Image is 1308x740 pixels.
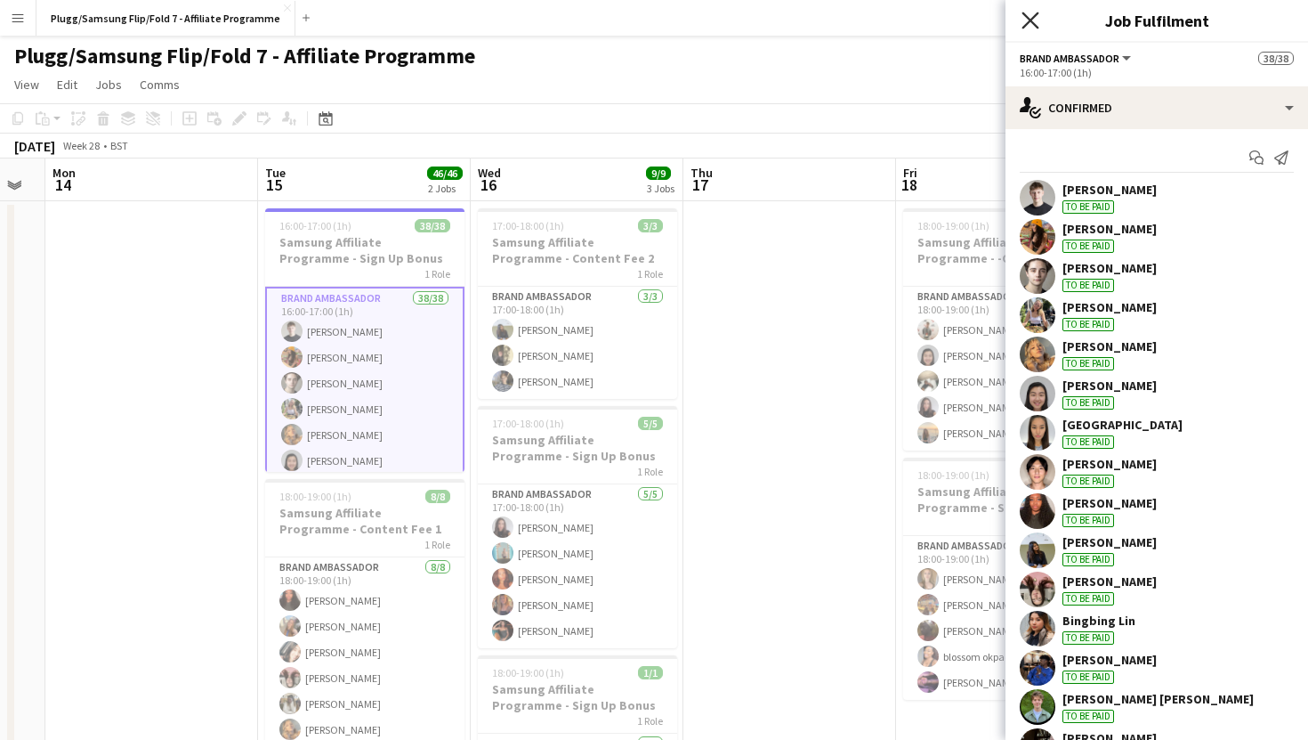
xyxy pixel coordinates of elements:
div: To be paid [1062,240,1114,253]
div: To be paid [1062,357,1114,370]
app-job-card: 17:00-18:00 (1h)3/3Samsung Affiliate Programme - Content Fee 21 RoleBrand Ambassador3/317:00-18:0... [478,208,677,399]
span: 5/5 [638,417,663,430]
div: [PERSON_NAME] [1062,260,1157,276]
h3: Samsung Affiliate Programme - -Content Fee 3 [903,234,1102,266]
span: 1 Role [637,714,663,728]
div: [PERSON_NAME] [1062,652,1157,668]
div: To be paid [1062,318,1114,331]
div: To be paid [1062,200,1114,214]
div: [PERSON_NAME] [1062,573,1157,590]
a: Comms [133,73,187,96]
div: [DATE] [14,137,55,155]
div: To be paid [1062,435,1114,449]
span: 1 Role [424,267,450,281]
span: Edit [57,77,77,93]
div: To be paid [1062,671,1114,684]
h3: Samsung Affiliate Programme - Sign Up Bonus [265,234,464,266]
button: Plugg/Samsung Flip/Fold 7 - Affiliate Programme [36,1,295,36]
h3: Samsung Affiliate Programme - Content Fee 1 [265,505,464,537]
app-card-role: Brand Ambassador5/518:00-19:00 (1h)[PERSON_NAME][PERSON_NAME][PERSON_NAME]blossom okpachui[PERSON... [903,536,1102,700]
span: 17 [688,175,713,195]
app-job-card: 16:00-17:00 (1h)38/38Samsung Affiliate Programme - Sign Up Bonus1 RoleBrand Ambassador38/3816:00-... [265,208,464,472]
span: Tue [265,165,286,181]
a: Jobs [88,73,129,96]
div: 16:00-17:00 (1h) [1020,66,1294,79]
div: To be paid [1062,710,1114,723]
app-job-card: 18:00-19:00 (1h)5/5Samsung Affiliate Programme - Sign Up Bonus1 RoleBrand Ambassador5/518:00-19:0... [903,458,1102,700]
div: 2 Jobs [428,182,462,195]
div: [PERSON_NAME] [1062,456,1157,472]
div: [PERSON_NAME] [1062,221,1157,237]
span: 15 [262,175,286,195]
span: 3/3 [638,219,663,232]
app-job-card: 18:00-19:00 (1h)5/5Samsung Affiliate Programme - -Content Fee 31 RoleBrand Ambassador5/518:00-19:... [903,208,1102,451]
h3: Samsung Affiliate Programme - Content Fee 2 [478,234,677,266]
span: 9/9 [646,167,671,180]
div: [PERSON_NAME] [1062,378,1157,394]
span: 14 [50,175,76,195]
app-job-card: 17:00-18:00 (1h)5/5Samsung Affiliate Programme - Sign Up Bonus1 RoleBrand Ambassador5/517:00-18:0... [478,406,677,648]
span: 1 Role [424,538,450,551]
div: To be paid [1062,475,1114,488]
span: Fri [903,165,917,181]
div: To be paid [1062,514,1114,527]
span: 18 [900,175,917,195]
h3: Job Fulfilment [1005,9,1308,32]
span: Mon [52,165,76,181]
span: Thu [690,165,713,181]
div: 3 Jobs [647,182,674,195]
span: 18:00-19:00 (1h) [492,666,564,679]
app-card-role: Brand Ambassador5/517:00-18:00 (1h)[PERSON_NAME][PERSON_NAME][PERSON_NAME][PERSON_NAME][PERSON_NAME] [478,484,677,648]
span: 8/8 [425,490,450,503]
div: [PERSON_NAME] [1062,299,1157,315]
a: Edit [50,73,85,96]
a: View [7,73,46,96]
div: [GEOGRAPHIC_DATA] [1062,417,1183,433]
span: Comms [140,77,180,93]
button: Brand Ambassador [1020,52,1134,65]
span: 1 Role [637,267,663,281]
span: 16 [475,175,501,195]
div: [PERSON_NAME] [PERSON_NAME] [1062,691,1254,707]
span: 17:00-18:00 (1h) [492,219,564,232]
span: 46/46 [427,167,463,180]
span: 18:00-19:00 (1h) [917,219,989,232]
span: 1/1 [638,666,663,679]
span: 18:00-19:00 (1h) [917,468,989,482]
div: To be paid [1062,553,1114,566]
h3: Samsung Affiliate Programme - Sign Up Bonus [903,484,1102,516]
span: Week 28 [59,139,103,152]
span: View [14,77,39,93]
div: To be paid [1062,396,1114,410]
span: Jobs [95,77,122,93]
div: [PERSON_NAME] [1062,338,1157,354]
h3: Samsung Affiliate Programme - Sign Up Bonus [478,432,677,464]
div: BST [110,139,128,152]
span: 38/38 [1258,52,1294,65]
span: 38/38 [415,219,450,232]
div: To be paid [1062,279,1114,292]
app-card-role: Brand Ambassador5/518:00-19:00 (1h)[PERSON_NAME][PERSON_NAME][PERSON_NAME][PERSON_NAME][PERSON_NAME] [903,287,1102,451]
div: To be paid [1062,592,1114,606]
h3: Samsung Affiliate Programme - Sign Up Bonus [478,681,677,713]
div: Confirmed [1005,86,1308,129]
div: [PERSON_NAME] [1062,495,1157,511]
div: [PERSON_NAME] [1062,182,1157,198]
span: Wed [478,165,501,181]
span: 17:00-18:00 (1h) [492,417,564,430]
div: [PERSON_NAME] [1062,534,1157,550]
div: To be paid [1062,631,1114,645]
span: Brand Ambassador [1020,52,1119,65]
span: 16:00-17:00 (1h) [279,219,351,232]
h1: Plugg/Samsung Flip/Fold 7 - Affiliate Programme [14,43,475,69]
span: 1 Role [637,465,663,478]
app-card-role: Brand Ambassador3/317:00-18:00 (1h)[PERSON_NAME][PERSON_NAME][PERSON_NAME] [478,287,677,399]
span: 18:00-19:00 (1h) [279,490,351,503]
div: Bingbing Lin [1062,613,1135,629]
